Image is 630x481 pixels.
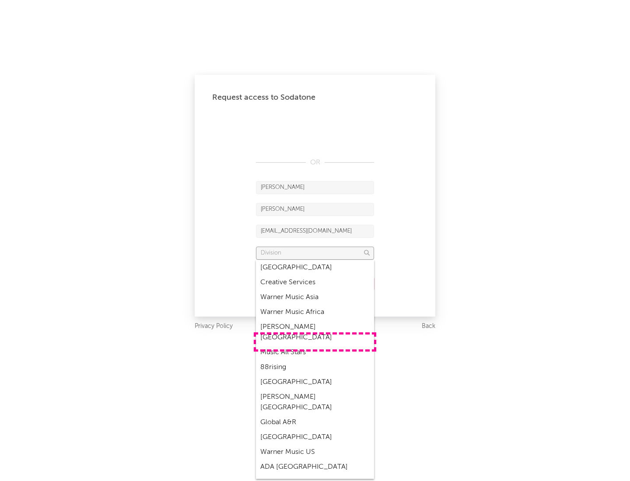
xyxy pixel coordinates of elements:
[256,430,374,445] div: [GEOGRAPHIC_DATA]
[256,445,374,460] div: Warner Music US
[256,345,374,360] div: Music All Stars
[256,203,374,216] input: Last Name
[256,460,374,474] div: ADA [GEOGRAPHIC_DATA]
[256,181,374,194] input: First Name
[256,290,374,305] div: Warner Music Asia
[256,320,374,345] div: [PERSON_NAME] [GEOGRAPHIC_DATA]
[256,415,374,430] div: Global A&R
[256,247,374,260] input: Division
[256,305,374,320] div: Warner Music Africa
[256,275,374,290] div: Creative Services
[256,225,374,238] input: Email
[256,157,374,168] div: OR
[256,260,374,275] div: [GEOGRAPHIC_DATA]
[195,321,233,332] a: Privacy Policy
[256,375,374,390] div: [GEOGRAPHIC_DATA]
[256,390,374,415] div: [PERSON_NAME] [GEOGRAPHIC_DATA]
[212,92,418,103] div: Request access to Sodatone
[256,360,374,375] div: 88rising
[422,321,435,332] a: Back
